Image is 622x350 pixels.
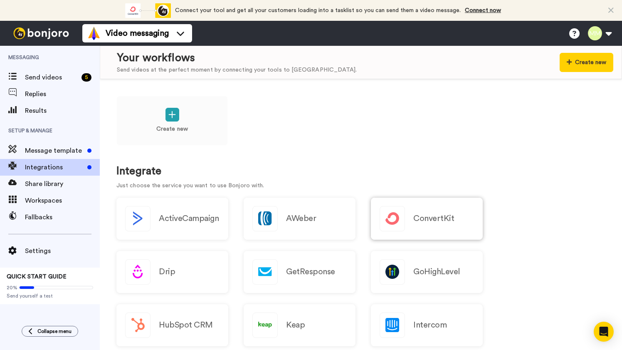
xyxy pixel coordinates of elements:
a: Intercom [371,304,483,346]
span: Connect your tool and get all your customers loading into a tasklist so you can send them a video... [175,7,461,13]
h2: GoHighLevel [413,267,460,276]
span: Send yourself a test [7,293,93,299]
span: Collapse menu [37,328,72,335]
span: Send videos [25,72,78,82]
h2: Intercom [413,320,447,330]
a: Connect now [465,7,501,13]
img: logo_getresponse.svg [253,260,277,284]
button: Collapse menu [22,326,78,337]
a: HubSpot CRM [116,304,228,346]
img: logo_gohighlevel.png [380,260,405,284]
img: vm-color.svg [87,27,101,40]
a: Drip [116,251,228,293]
img: logo_drip.svg [126,260,150,284]
span: Video messaging [106,27,169,39]
span: Message template [25,146,84,156]
span: Integrations [25,162,84,172]
a: ConvertKit [371,198,483,240]
a: GetResponse [244,251,355,293]
img: logo_hubspot.svg [126,313,150,338]
img: logo_aweber.svg [253,206,277,231]
a: GoHighLevel [371,251,483,293]
div: Your workflows [117,50,357,66]
img: logo_convertkit.svg [380,206,405,231]
h2: Keap [286,320,305,330]
h2: ActiveCampaign [159,214,219,223]
span: 20% [7,284,17,291]
div: Send videos at the perfect moment by connecting your tools to [GEOGRAPHIC_DATA]. [117,66,357,74]
div: Open Intercom Messenger [594,322,614,342]
a: AWeber [244,198,355,240]
h2: AWeber [286,214,316,223]
span: Share library [25,179,100,189]
div: animation [125,3,171,18]
a: Keap [244,304,355,346]
span: Replies [25,89,100,99]
div: 5 [81,73,91,82]
button: ActiveCampaign [116,198,228,240]
p: Create new [156,125,188,134]
span: Results [25,106,100,116]
img: logo_intercom.svg [380,313,405,338]
span: Workspaces [25,196,100,206]
img: bj-logo-header-white.svg [10,27,72,39]
button: Create new [560,53,613,72]
h2: GetResponse [286,267,335,276]
img: logo_activecampaign.svg [126,206,150,231]
span: QUICK START GUIDE [7,274,67,280]
h2: Drip [159,267,175,276]
h2: ConvertKit [413,214,454,223]
a: Create new [116,96,228,146]
h2: HubSpot CRM [159,320,213,330]
h1: Integrate [116,165,605,177]
img: logo_keap.svg [253,313,277,338]
p: Just choose the service you want to use Bonjoro with. [116,181,605,190]
span: Settings [25,246,100,256]
span: Fallbacks [25,212,100,222]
